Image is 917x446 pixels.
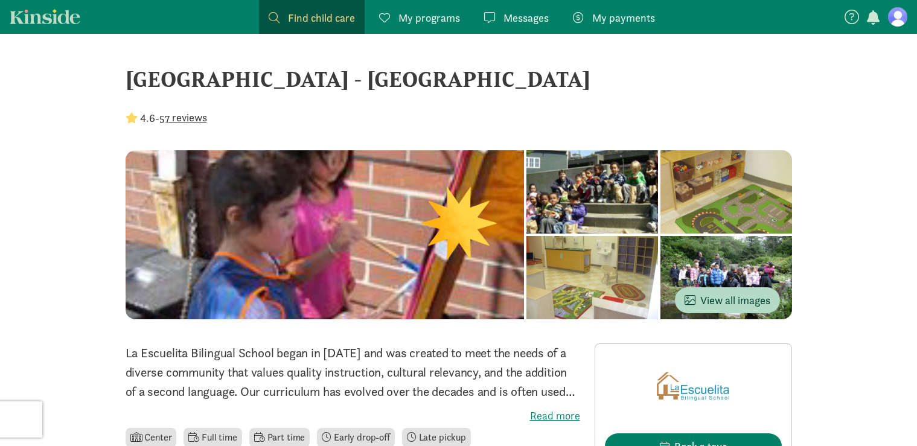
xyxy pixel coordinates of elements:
p: La Escuelita Bilingual School began in [DATE] and was created to meet the needs of a diverse comm... [126,343,580,401]
a: Kinside [10,9,80,24]
strong: 4.6 [140,111,155,125]
button: View all images [675,287,780,313]
div: [GEOGRAPHIC_DATA] - [GEOGRAPHIC_DATA] [126,63,792,95]
label: Read more [126,409,580,423]
span: Messages [503,10,549,26]
span: Find child care [288,10,355,26]
img: Provider logo [657,354,729,419]
span: My programs [398,10,460,26]
span: View all images [685,292,770,308]
button: 57 reviews [159,109,207,126]
span: My payments [592,10,655,26]
div: - [126,110,207,126]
